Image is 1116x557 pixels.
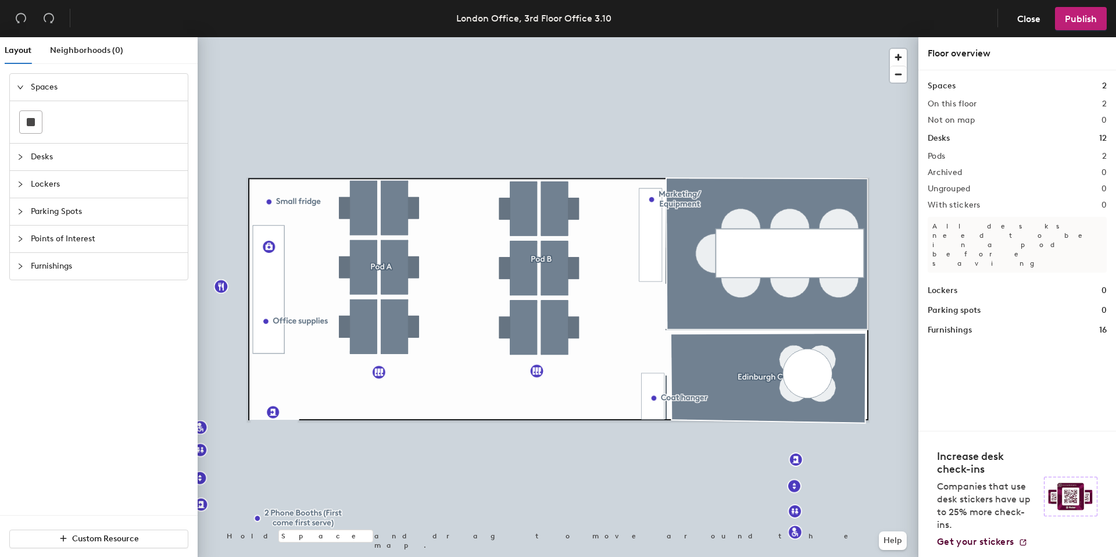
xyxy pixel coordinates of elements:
[17,263,24,270] span: collapsed
[1101,201,1107,210] h2: 0
[928,217,1107,273] p: All desks need to be in a pod before saving
[31,144,181,170] span: Desks
[31,226,181,252] span: Points of Interest
[17,208,24,215] span: collapsed
[31,198,181,225] span: Parking Spots
[17,181,24,188] span: collapsed
[928,168,962,177] h2: Archived
[928,201,981,210] h2: With stickers
[937,536,1014,547] span: Get your stickers
[1017,13,1040,24] span: Close
[1007,7,1050,30] button: Close
[1101,184,1107,194] h2: 0
[928,184,971,194] h2: Ungrouped
[928,99,977,109] h2: On this floor
[1099,132,1107,145] h1: 12
[72,534,139,544] span: Custom Resource
[31,171,181,198] span: Lockers
[5,45,31,55] span: Layout
[928,324,972,337] h1: Furnishings
[1102,99,1107,109] h2: 2
[9,7,33,30] button: Undo (⌘ + Z)
[879,531,907,550] button: Help
[1101,284,1107,297] h1: 0
[17,84,24,91] span: expanded
[37,7,60,30] button: Redo (⌘ + ⇧ + Z)
[937,536,1028,548] a: Get your stickers
[928,47,1107,60] div: Floor overview
[31,74,181,101] span: Spaces
[17,235,24,242] span: collapsed
[31,253,181,280] span: Furnishings
[1102,80,1107,92] h1: 2
[50,45,123,55] span: Neighborhoods (0)
[1044,477,1097,516] img: Sticker logo
[928,284,957,297] h1: Lockers
[1055,7,1107,30] button: Publish
[928,304,981,317] h1: Parking spots
[456,11,611,26] div: London Office, 3rd Floor Office 3.10
[9,530,188,548] button: Custom Resource
[17,153,24,160] span: collapsed
[928,116,975,125] h2: Not on map
[1101,116,1107,125] h2: 0
[1065,13,1097,24] span: Publish
[1101,168,1107,177] h2: 0
[1099,324,1107,337] h1: 16
[937,450,1037,476] h4: Increase desk check-ins
[1101,304,1107,317] h1: 0
[1102,152,1107,161] h2: 2
[928,152,945,161] h2: Pods
[937,480,1037,531] p: Companies that use desk stickers have up to 25% more check-ins.
[928,132,950,145] h1: Desks
[928,80,956,92] h1: Spaces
